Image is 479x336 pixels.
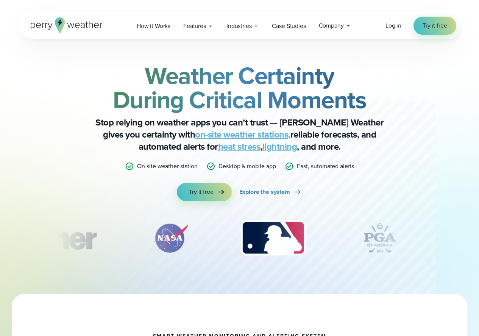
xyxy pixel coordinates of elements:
span: Company [319,21,344,30]
a: Explore the system [239,183,302,201]
span: Industries [226,22,251,31]
a: Try it free [413,17,456,35]
p: Desktop & mobile app [218,162,276,171]
a: Case Studies [265,18,312,34]
p: Fast, automated alerts [297,162,354,171]
span: Try it free [189,187,213,197]
span: Explore the system [239,187,290,197]
img: NASA.svg [144,219,197,257]
p: Stop relying on weather apps you can’t trust — [PERSON_NAME] Weather gives you certainty with rel... [88,116,391,153]
a: How it Works [130,18,177,34]
img: PGA.svg [349,219,410,257]
span: Case Studies [272,22,306,31]
div: 4 of 12 [349,219,410,257]
strong: Weather Certainty During Critical Moments [113,58,367,118]
p: On-site weather station [137,162,197,171]
a: Try it free [177,183,231,201]
a: lightning [262,140,297,153]
div: slideshow [56,219,423,261]
a: heat stress [218,140,261,153]
span: Try it free [423,21,447,30]
div: 3 of 12 [233,219,313,257]
span: Features [183,22,206,31]
img: MLB.svg [233,219,313,257]
a: on-site weather stations, [195,128,290,141]
div: 2 of 12 [144,219,197,257]
span: How it Works [137,22,170,31]
a: Log in [385,21,401,30]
